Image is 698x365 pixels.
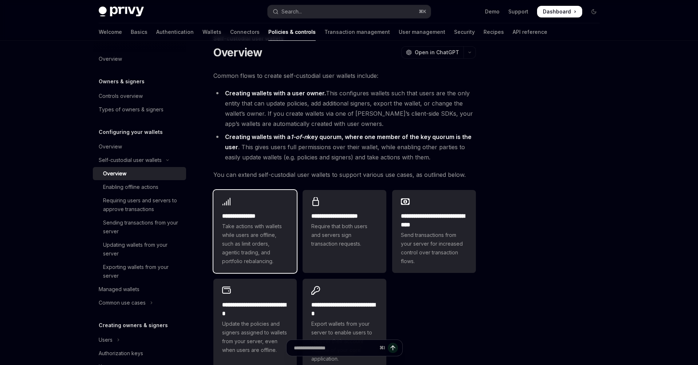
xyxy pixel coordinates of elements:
a: Overview [93,140,186,153]
a: User management [399,23,445,41]
span: Open in ChatGPT [415,49,459,56]
a: Enabling offline actions [93,180,186,194]
h5: Configuring your wallets [99,128,163,136]
li: . This gives users full permissions over their wallet, while enabling other parties to easily upd... [213,132,476,162]
a: Basics [131,23,147,41]
div: Managed wallets [99,285,139,294]
div: Exporting wallets from your server [103,263,182,280]
a: **** **** *****Take actions with wallets while users are offline, such as limit orders, agentic t... [213,190,297,273]
div: Common use cases [99,298,146,307]
a: Connectors [230,23,260,41]
h1: Overview [213,46,263,59]
button: Toggle Common use cases section [93,296,186,309]
span: Common flows to create self-custodial user wallets include: [213,71,476,81]
em: 1-of-n [291,133,308,140]
a: Authorization keys [93,347,186,360]
a: API reference [513,23,547,41]
button: Toggle Self-custodial user wallets section [93,154,186,167]
h5: Creating owners & signers [99,321,168,330]
button: Open search [268,5,431,18]
span: Take actions with wallets while users are offline, such as limit orders, agentic trading, and por... [222,222,288,266]
div: Self-custodial user wallets [99,156,162,164]
strong: Creating wallets with a key quorum, where one member of the key quorum is the user [225,133,472,151]
a: Updating wallets from your server [93,238,186,260]
span: ⌘ K [419,9,426,15]
a: Authentication [156,23,194,41]
a: Overview [93,52,186,66]
a: Sending transactions from your server [93,216,186,238]
button: Open in ChatGPT [401,46,464,59]
div: Controls overview [99,92,143,100]
div: Overview [99,55,122,63]
a: Support [508,8,528,15]
div: Sending transactions from your server [103,218,182,236]
div: Overview [103,169,126,178]
li: This configures wallets such that users are the only entity that can update policies, add additio... [213,88,476,129]
a: Exporting wallets from your server [93,261,186,282]
a: Controls overview [93,90,186,103]
div: Types of owners & signers [99,105,163,114]
a: Overview [93,167,186,180]
a: Transaction management [324,23,390,41]
div: Updating wallets from your server [103,241,182,258]
a: Wallets [202,23,221,41]
a: Requiring users and servers to approve transactions [93,194,186,216]
button: Toggle Users section [93,333,186,346]
div: Search... [281,7,302,16]
span: Update the policies and signers assigned to wallets from your server, even when users are offline. [222,320,288,354]
div: Users [99,336,113,344]
a: Welcome [99,23,122,41]
div: Authorization keys [99,349,143,358]
a: Security [454,23,475,41]
img: dark logo [99,7,144,17]
span: Export wallets from your server to enable users to recover their account outside of your core app... [311,320,378,363]
input: Ask a question... [294,340,376,356]
a: Types of owners & signers [93,103,186,116]
span: Dashboard [543,8,571,15]
a: Dashboard [537,6,582,17]
span: Send transactions from your server for increased control over transaction flows. [401,231,467,266]
span: Require that both users and servers sign transaction requests. [311,222,378,248]
strong: Creating wallets with a user owner. [225,90,326,97]
span: You can extend self-custodial user wallets to support various use cases, as outlined below. [213,170,476,180]
button: Send message [388,343,398,353]
a: Recipes [484,23,504,41]
button: Toggle dark mode [588,6,600,17]
div: Enabling offline actions [103,183,158,191]
a: Managed wallets [93,283,186,296]
a: Demo [485,8,500,15]
div: Overview [99,142,122,151]
div: Requiring users and servers to approve transactions [103,196,182,214]
a: Policies & controls [268,23,316,41]
h5: Owners & signers [99,77,145,86]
